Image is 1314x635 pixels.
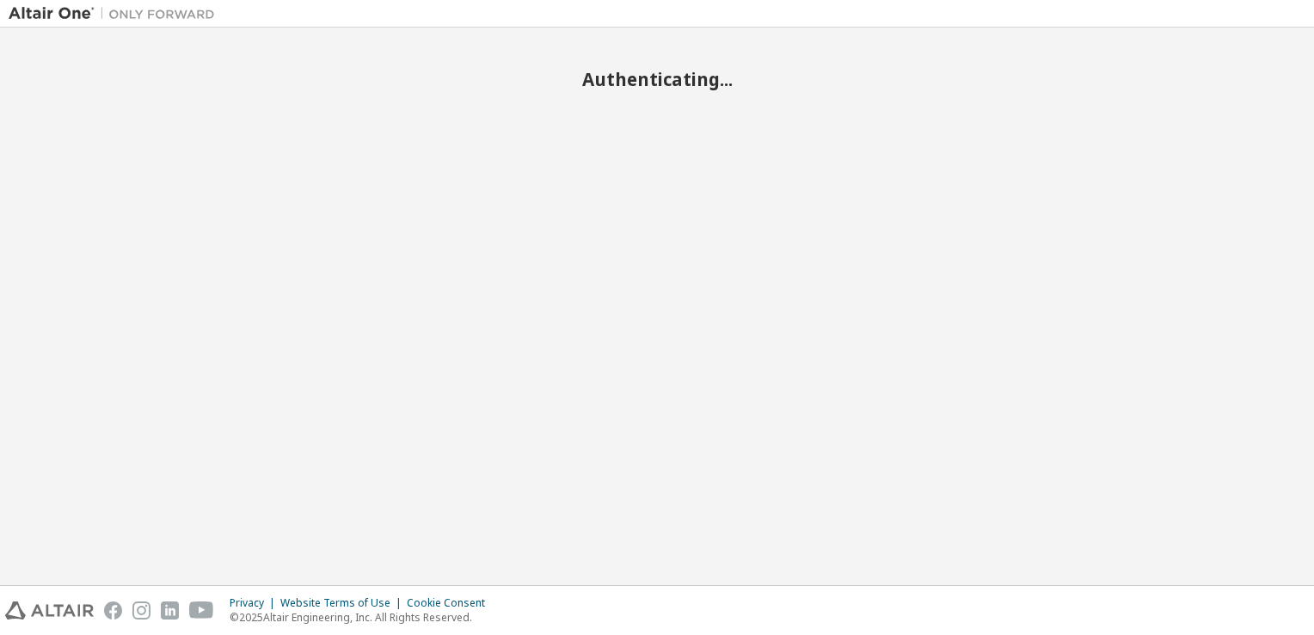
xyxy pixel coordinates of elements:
[9,68,1305,90] h2: Authenticating...
[9,5,224,22] img: Altair One
[230,610,495,625] p: © 2025 Altair Engineering, Inc. All Rights Reserved.
[189,601,214,620] img: youtube.svg
[230,596,280,610] div: Privacy
[280,596,407,610] div: Website Terms of Use
[104,601,122,620] img: facebook.svg
[407,596,495,610] div: Cookie Consent
[132,601,150,620] img: instagram.svg
[5,601,94,620] img: altair_logo.svg
[161,601,179,620] img: linkedin.svg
